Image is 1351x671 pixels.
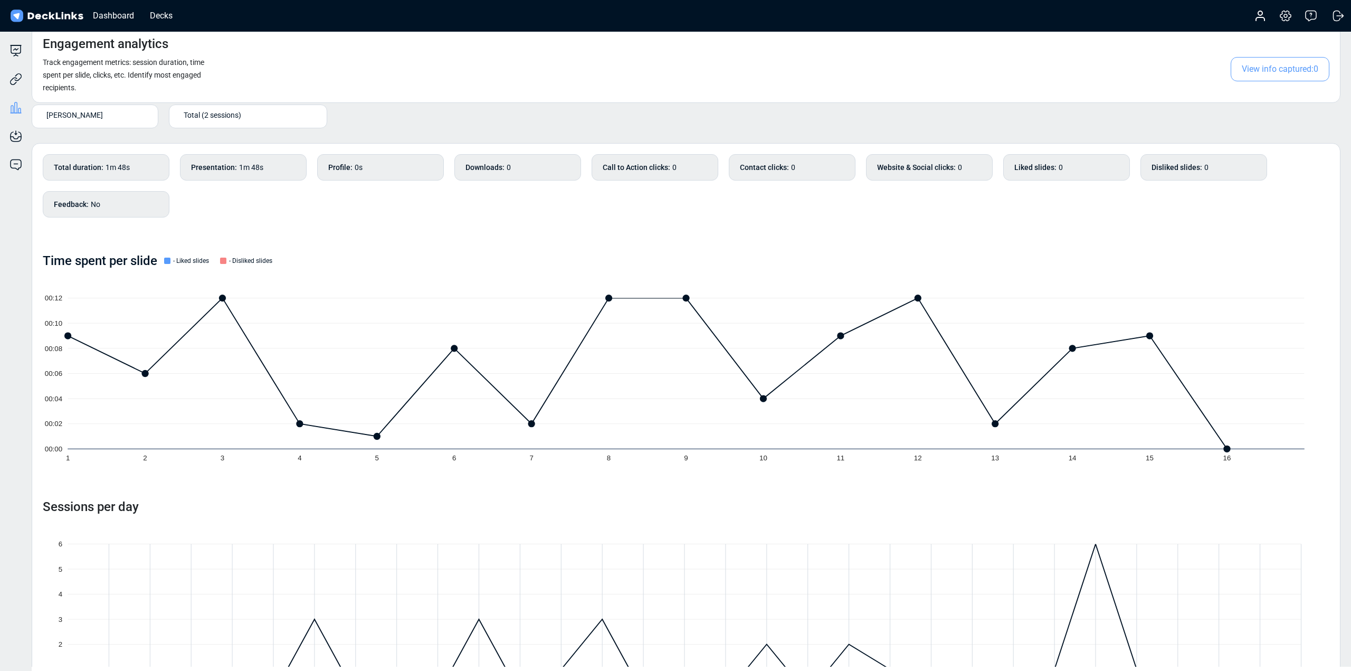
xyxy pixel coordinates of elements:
tspan: 00:06 [45,370,62,377]
div: Decks [145,9,178,22]
span: 0 [672,163,677,172]
h4: Engagement analytics [43,36,168,52]
span: Total (2 sessions) [184,109,241,120]
tspan: 4 [298,454,302,462]
div: Dashboard [88,9,139,22]
span: 1m 48s [106,163,130,172]
tspan: 00:10 [45,319,62,327]
tspan: 2 [59,640,62,648]
tspan: 3 [221,454,224,462]
b: Website & Social clicks : [877,162,956,173]
img: DeckLinks [8,8,85,24]
b: Disliked slides : [1152,162,1202,173]
span: [PERSON_NAME] [46,109,103,120]
small: Track engagement metrics: session duration, time spent per slide, clicks, etc. Identify most enga... [43,58,204,92]
tspan: 9 [684,454,688,462]
b: Liked slides : [1014,162,1057,173]
tspan: 16 [1223,454,1231,462]
tspan: 14 [1069,454,1077,462]
span: 0 [791,163,795,172]
span: 0s [355,163,363,172]
b: Downloads : [465,162,505,173]
h4: Sessions per day [43,499,1329,515]
tspan: 8 [607,454,611,462]
span: 0 [958,163,962,172]
b: Call to Action clicks : [603,162,670,173]
tspan: 5 [375,454,379,462]
h4: Time spent per slide [43,253,157,269]
span: 0 [507,163,511,172]
tspan: 00:00 [45,445,62,453]
tspan: 5 [59,565,62,573]
tspan: 10 [759,454,767,462]
tspan: 4 [59,590,63,598]
div: - Disliked slides [217,256,272,266]
b: Profile : [328,162,353,173]
b: Total duration : [54,162,103,173]
tspan: 11 [836,454,844,462]
span: View info captured: 0 [1231,57,1329,81]
tspan: 13 [991,454,999,462]
tspan: 3 [59,616,62,623]
span: 0 [1204,163,1209,172]
tspan: 00:04 [45,395,63,403]
span: 1m 48s [239,163,263,172]
div: - Liked slides [161,256,209,266]
tspan: 7 [529,454,533,462]
tspan: 00:02 [45,420,62,428]
tspan: 00:08 [45,344,62,352]
tspan: 1 [66,454,70,462]
b: Presentation : [191,162,237,173]
b: Feedback : [54,199,89,210]
tspan: 6 [452,454,456,462]
span: No [91,200,100,209]
tspan: 6 [59,540,62,548]
span: 0 [1059,163,1063,172]
tspan: 2 [143,454,147,462]
tspan: 15 [1146,454,1154,462]
b: Contact clicks : [740,162,789,173]
tspan: 00:12 [45,294,62,302]
tspan: 12 [914,454,922,462]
